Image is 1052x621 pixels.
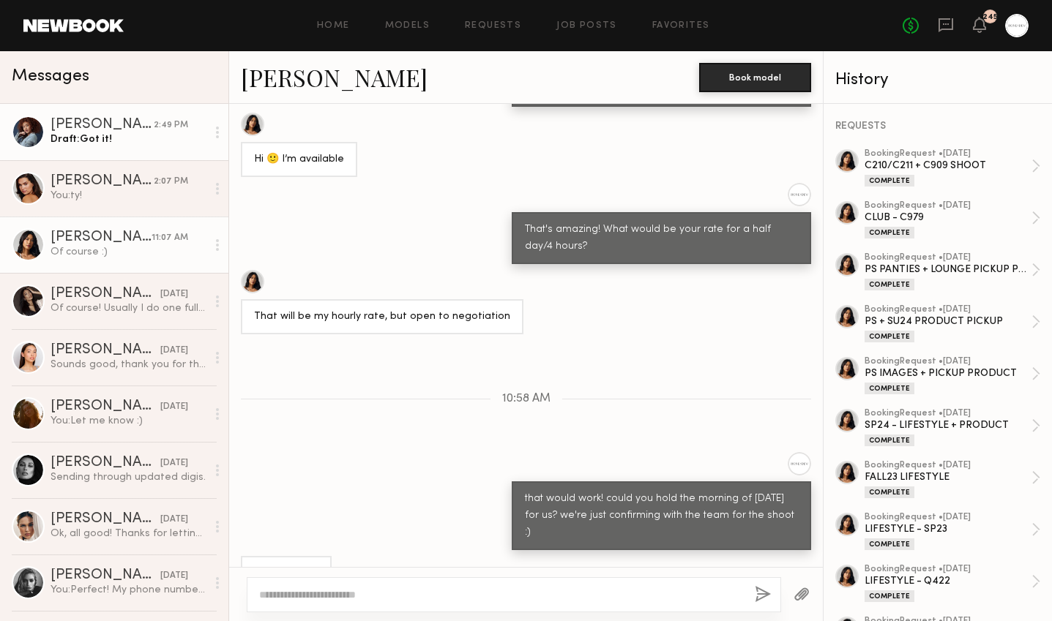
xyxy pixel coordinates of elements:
div: 2:07 PM [154,175,188,189]
div: LIFESTYLE - Q422 [865,574,1032,588]
div: You: ty! [51,189,206,203]
div: Complete [865,434,914,446]
a: Job Posts [556,21,617,31]
a: Book model [699,70,811,83]
div: FALL23 LIFESTYLE [865,470,1032,484]
div: [DATE] [160,456,188,470]
a: Requests [465,21,521,31]
div: PS + SU24 PRODUCT PICKUP [865,315,1032,328]
div: [PERSON_NAME] [51,118,154,132]
div: Of course! Usually I do one full edited video, along with raw footage, and a couple of pictures b... [51,301,206,315]
div: booking Request • [DATE] [865,409,1032,418]
a: Home [317,21,350,31]
div: Complete [865,279,914,290]
div: History [835,72,1040,89]
a: bookingRequest •[DATE]PS + SU24 PRODUCT PICKUPComplete [865,305,1040,342]
div: REQUESTS [835,121,1040,132]
div: booking Request • [DATE] [865,253,1032,263]
a: bookingRequest •[DATE]LIFESTYLE - SP23Complete [865,513,1040,550]
div: That's amazing! What would be your rate for a half day/4 hours? [525,222,798,255]
div: Complete [865,227,914,238]
div: You: Perfect! My phone number is [PHONE_NUMBER] if you have any issue finding us. Thank you! xx [51,583,206,597]
div: SP24 - LIFESTYLE + PRODUCT [865,418,1032,432]
div: [PERSON_NAME] [51,456,160,470]
div: [PERSON_NAME] [51,568,160,583]
div: [PERSON_NAME] [51,512,160,527]
div: [PERSON_NAME] [51,174,154,189]
div: booking Request • [DATE] [865,305,1032,315]
a: [PERSON_NAME] [241,61,428,93]
div: You: Let me know :) [51,414,206,428]
div: Of course :) [51,245,206,259]
div: booking Request • [DATE] [865,513,1032,522]
div: Sending through updated digis. [51,470,206,484]
div: 245 [982,13,998,21]
div: [DATE] [160,400,188,414]
div: Sounds good, thank you for the update! [51,358,206,372]
div: C210/C211 + C909 SHOOT [865,159,1032,173]
div: Complete [865,486,914,498]
div: booking Request • [DATE] [865,565,1032,574]
a: bookingRequest •[DATE]SP24 - LIFESTYLE + PRODUCTComplete [865,409,1040,446]
div: Complete [865,538,914,550]
a: bookingRequest •[DATE]FALL23 LIFESTYLEComplete [865,461,1040,498]
a: bookingRequest •[DATE]C210/C211 + C909 SHOOTComplete [865,149,1040,187]
a: bookingRequest •[DATE]PS IMAGES + PICKUP PRODUCTComplete [865,357,1040,394]
div: [PERSON_NAME] [51,230,152,245]
div: [DATE] [160,344,188,358]
div: Draft: Got it! [51,132,206,146]
div: 11:07 AM [152,231,188,245]
div: LIFESTYLE - SP23 [865,522,1032,536]
div: PS IMAGES + PICKUP PRODUCT [865,366,1032,380]
a: Models [385,21,430,31]
a: bookingRequest •[DATE]CLUB - C979Complete [865,201,1040,238]
div: Complete [865,331,914,342]
div: [DATE] [160,513,188,527]
div: Complete [865,175,914,187]
div: Complete [865,590,914,602]
div: Hi 🙂 I’m available [254,151,344,168]
div: [PERSON_NAME] [51,399,160,414]
div: 2:49 PM [154,118,188,132]
div: [DATE] [160,287,188,301]
button: Book model [699,63,811,92]
div: booking Request • [DATE] [865,149,1032,159]
a: bookingRequest •[DATE]PS PANTIES + LOUNGE PICKUP PRODUCTComplete [865,253,1040,290]
div: that would work! could you hold the morning of [DATE] for us? we're just confirming with the team... [525,491,798,541]
div: [DATE] [160,569,188,583]
span: Messages [12,68,89,85]
div: Ok, all good! Thanks for letting me know. [51,527,206,541]
div: booking Request • [DATE] [865,461,1032,470]
div: [PERSON_NAME] [51,287,160,301]
div: booking Request • [DATE] [865,201,1032,211]
div: Complete [865,383,914,394]
div: [PERSON_NAME] [51,343,160,358]
div: PS PANTIES + LOUNGE PICKUP PRODUCT [865,263,1032,276]
a: Favorites [652,21,710,31]
div: Of course :) [254,565,318,582]
div: booking Request • [DATE] [865,357,1032,366]
div: CLUB - C979 [865,211,1032,225]
div: That will be my hourly rate, but open to negotiation [254,309,510,325]
a: bookingRequest •[DATE]LIFESTYLE - Q422Complete [865,565,1040,602]
span: 10:58 AM [502,393,551,405]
